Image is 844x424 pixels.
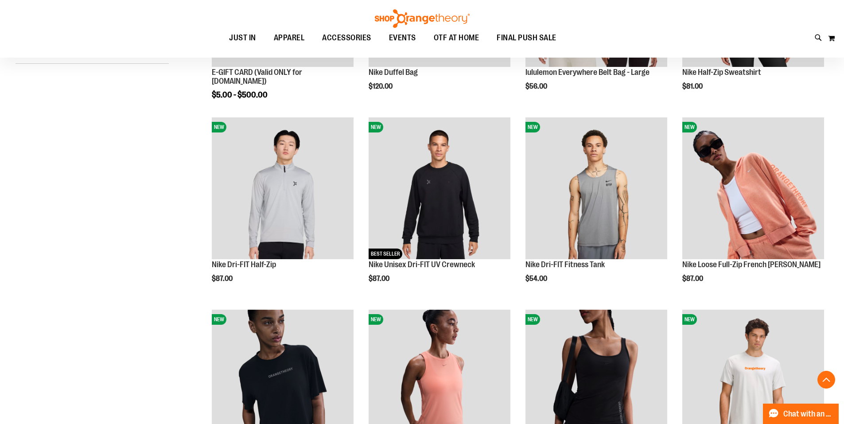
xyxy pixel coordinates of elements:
[525,117,667,259] img: Nike Dri-FIT Fitness Tank
[682,122,697,132] span: NEW
[369,117,510,259] img: Nike Unisex Dri-FIT UV Crewneck
[497,28,556,48] span: FINAL PUSH SALE
[212,68,302,86] a: E-GIFT CARD (Valid ONLY for [DOMAIN_NAME])
[525,122,540,132] span: NEW
[682,82,704,90] span: $81.00
[212,122,226,132] span: NEW
[682,260,821,269] a: Nike Loose Full-Zip French [PERSON_NAME]
[373,9,471,28] img: Shop Orangetheory
[212,260,276,269] a: Nike Dri-FIT Half-Zip
[525,260,605,269] a: Nike Dri-FIT Fitness Tank
[783,410,833,418] span: Chat with an Expert
[322,28,371,48] span: ACCESSORIES
[488,28,565,48] a: FINAL PUSH SALE
[369,122,383,132] span: NEW
[207,113,358,305] div: product
[313,28,380,48] a: ACCESSORIES
[369,117,510,261] a: Nike Unisex Dri-FIT UV CrewneckNEWBEST SELLER
[682,314,697,325] span: NEW
[525,68,650,77] a: lululemon Everywhere Belt Bag - Large
[678,113,828,305] div: product
[369,275,391,283] span: $87.00
[212,90,268,99] span: $5.00 - $500.00
[220,28,265,48] a: JUST IN
[369,260,475,269] a: Nike Unisex Dri-FIT UV Crewneck
[682,68,761,77] a: Nike Half-Zip Sweatshirt
[682,275,704,283] span: $87.00
[763,404,839,424] button: Chat with an Expert
[525,82,548,90] span: $56.00
[212,117,354,261] a: Nike Dri-FIT Half-ZipNEW
[525,314,540,325] span: NEW
[525,117,667,261] a: Nike Dri-FIT Fitness TankNEW
[369,249,402,259] span: BEST SELLER
[212,117,354,259] img: Nike Dri-FIT Half-Zip
[380,28,425,48] a: EVENTS
[425,28,488,48] a: OTF AT HOME
[682,117,824,259] img: Nike Loose Full-Zip French Terry Hoodie
[364,113,515,305] div: product
[369,82,394,90] span: $120.00
[265,28,314,48] a: APPAREL
[369,314,383,325] span: NEW
[525,275,548,283] span: $54.00
[274,28,305,48] span: APPAREL
[212,275,234,283] span: $87.00
[212,314,226,325] span: NEW
[434,28,479,48] span: OTF AT HOME
[521,113,672,305] div: product
[817,371,835,389] button: Back To Top
[229,28,256,48] span: JUST IN
[369,68,418,77] a: Nike Duffel Bag
[389,28,416,48] span: EVENTS
[682,117,824,261] a: Nike Loose Full-Zip French Terry HoodieNEW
